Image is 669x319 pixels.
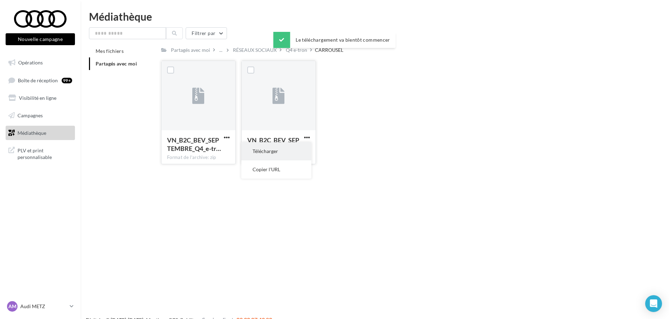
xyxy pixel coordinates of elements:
p: Audi METZ [20,303,67,310]
div: Format de l'archive: zip [167,154,230,161]
div: Le téléchargement va bientôt commencer [273,32,395,48]
span: VN_B2C_BEV_SEPTEMBRE_Q4_e-tron_SOME_CARROUSEL_1080x1920 [247,136,301,152]
div: 99+ [62,78,72,83]
div: Médiathèque [89,11,661,22]
a: Opérations [4,55,76,70]
a: AM Audi METZ [6,300,75,313]
a: PLV et print personnalisable [4,143,76,164]
span: Partagés avec moi [96,61,137,67]
span: Mes fichiers [96,48,124,54]
button: Nouvelle campagne [6,33,75,45]
button: Copier l'URL [241,160,311,179]
span: AM [8,303,16,310]
div: Open Intercom Messenger [645,295,662,312]
a: Campagnes [4,108,76,123]
button: Filtrer par [186,27,227,39]
div: ... [218,45,224,55]
span: Opérations [18,60,43,65]
span: VN_B2C_BEV_SEPTEMBRE_Q4_e-tron_SOME_CARROUSEL_1080x1080 [167,136,221,152]
span: Visibilité en ligne [19,95,56,101]
div: RÉSEAUX SOCIAUX [233,47,277,54]
a: Médiathèque [4,126,76,140]
button: Télécharger [241,142,311,160]
span: Boîte de réception [18,77,58,83]
a: Visibilité en ligne [4,91,76,105]
span: Médiathèque [18,130,46,136]
a: Boîte de réception99+ [4,73,76,88]
span: Campagnes [18,112,43,118]
span: PLV et print personnalisable [18,146,72,161]
div: Partagés avec moi [171,47,210,54]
